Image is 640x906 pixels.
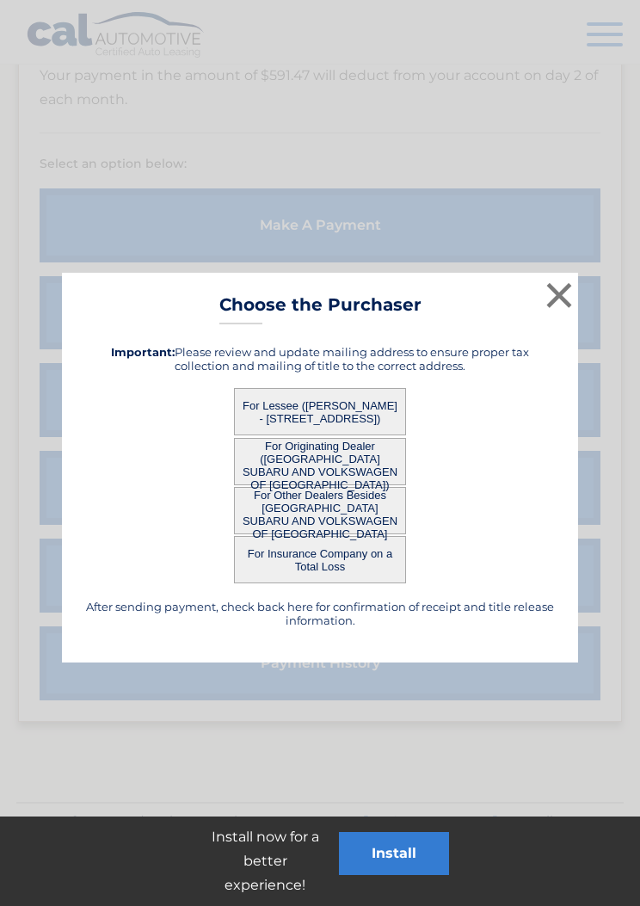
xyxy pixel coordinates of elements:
p: Install now for a better experience! [191,825,339,897]
h3: Choose the Purchaser [219,294,422,324]
h5: Please review and update mailing address to ensure proper tax collection and mailing of title to ... [83,345,557,373]
button: Install [339,832,449,875]
button: For Insurance Company on a Total Loss [234,536,406,583]
h5: After sending payment, check back here for confirmation of receipt and title release information. [83,600,557,627]
button: For Other Dealers Besides [GEOGRAPHIC_DATA] SUBARU AND VOLKSWAGEN OF [GEOGRAPHIC_DATA] [234,487,406,534]
strong: Important: [111,345,175,359]
button: For Lessee ([PERSON_NAME] - [STREET_ADDRESS]) [234,388,406,435]
button: × [542,278,576,312]
button: For Originating Dealer ([GEOGRAPHIC_DATA] SUBARU AND VOLKSWAGEN OF [GEOGRAPHIC_DATA]) [234,438,406,485]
